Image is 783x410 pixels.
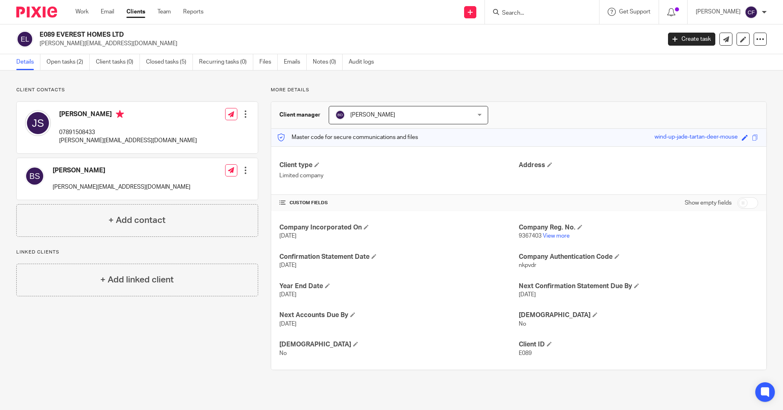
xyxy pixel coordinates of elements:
[277,133,418,141] p: Master code for secure communications and files
[40,40,656,48] p: [PERSON_NAME][EMAIL_ADDRESS][DOMAIN_NAME]
[100,273,174,286] h4: + Add linked client
[668,33,715,46] a: Create task
[519,292,536,298] span: [DATE]
[53,183,190,191] p: [PERSON_NAME][EMAIL_ADDRESS][DOMAIN_NAME]
[259,54,278,70] a: Files
[25,166,44,186] img: svg%3E
[685,199,732,207] label: Show empty fields
[146,54,193,70] a: Closed tasks (5)
[284,54,307,70] a: Emails
[279,200,519,206] h4: CUSTOM FIELDS
[619,9,650,15] span: Get Support
[519,262,536,268] span: nkpvdr
[25,110,51,136] img: svg%3E
[519,253,758,261] h4: Company Authentication Code
[126,8,145,16] a: Clients
[157,8,171,16] a: Team
[279,253,519,261] h4: Confirmation Statement Date
[16,249,258,256] p: Linked clients
[101,8,114,16] a: Email
[543,233,570,239] a: View more
[16,87,258,93] p: Client contacts
[519,340,758,349] h4: Client ID
[279,161,519,170] h4: Client type
[271,87,767,93] p: More details
[279,311,519,320] h4: Next Accounts Due By
[183,8,203,16] a: Reports
[313,54,343,70] a: Notes (0)
[501,10,575,17] input: Search
[519,282,758,291] h4: Next Confirmation Statement Due By
[53,166,190,175] h4: [PERSON_NAME]
[59,137,197,145] p: [PERSON_NAME][EMAIL_ADDRESS][DOMAIN_NAME]
[519,311,758,320] h4: [DEMOGRAPHIC_DATA]
[279,350,287,356] span: No
[59,110,197,120] h4: [PERSON_NAME]
[655,133,738,142] div: wind-up-jade-tartan-deer-mouse
[279,111,321,119] h3: Client manager
[519,233,542,239] span: 9367403
[108,214,166,227] h4: + Add contact
[59,128,197,137] p: 07891508433
[349,54,380,70] a: Audit logs
[279,172,519,180] p: Limited company
[745,6,758,19] img: svg%3E
[199,54,253,70] a: Recurring tasks (0)
[16,7,57,18] img: Pixie
[519,350,532,356] span: E089
[46,54,90,70] a: Open tasks (2)
[519,321,526,327] span: No
[16,31,33,48] img: svg%3E
[116,110,124,118] i: Primary
[335,110,345,120] img: svg%3E
[16,54,40,70] a: Details
[519,161,758,170] h4: Address
[96,54,140,70] a: Client tasks (0)
[279,262,296,268] span: [DATE]
[519,223,758,232] h4: Company Reg. No.
[279,223,519,232] h4: Company Incorporated On
[75,8,88,16] a: Work
[350,112,395,118] span: [PERSON_NAME]
[279,282,519,291] h4: Year End Date
[40,31,533,39] h2: E089 EVEREST HOMES LTD
[279,292,296,298] span: [DATE]
[279,233,296,239] span: [DATE]
[279,340,519,349] h4: [DEMOGRAPHIC_DATA]
[696,8,741,16] p: [PERSON_NAME]
[279,321,296,327] span: [DATE]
